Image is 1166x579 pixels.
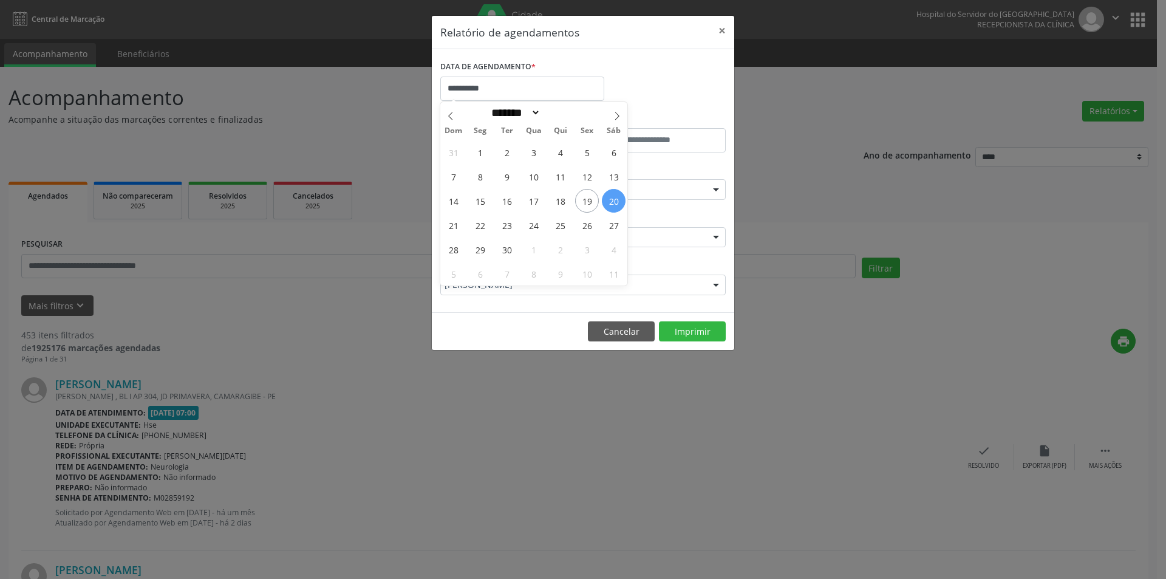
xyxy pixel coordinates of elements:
span: Setembro 7, 2025 [442,165,465,188]
span: Outubro 6, 2025 [468,262,492,286]
span: Outubro 8, 2025 [522,262,545,286]
span: Setembro 24, 2025 [522,213,545,237]
span: Setembro 16, 2025 [495,189,519,213]
span: Setembro 10, 2025 [522,165,545,188]
span: Setembro 11, 2025 [548,165,572,188]
span: Setembro 15, 2025 [468,189,492,213]
span: Outubro 11, 2025 [602,262,626,286]
span: Setembro 9, 2025 [495,165,519,188]
span: Setembro 21, 2025 [442,213,465,237]
span: Outubro 7, 2025 [495,262,519,286]
span: Outubro 2, 2025 [548,238,572,261]
button: Close [710,16,734,46]
span: Ter [494,127,520,135]
span: Setembro 26, 2025 [575,213,599,237]
span: Outubro 1, 2025 [522,238,545,261]
span: Setembro 22, 2025 [468,213,492,237]
span: Outubro 3, 2025 [575,238,599,261]
span: Setembro 18, 2025 [548,189,572,213]
input: Year [540,106,581,119]
span: Agosto 31, 2025 [442,140,465,164]
span: Setembro 27, 2025 [602,213,626,237]
span: Setembro 19, 2025 [575,189,599,213]
span: Outubro 10, 2025 [575,262,599,286]
span: Setembro 6, 2025 [602,140,626,164]
span: Outubro 5, 2025 [442,262,465,286]
span: Qui [547,127,574,135]
span: Setembro 14, 2025 [442,189,465,213]
span: Setembro 30, 2025 [495,238,519,261]
span: Dom [440,127,467,135]
span: Setembro 23, 2025 [495,213,519,237]
span: Setembro 1, 2025 [468,140,492,164]
span: Sex [574,127,601,135]
label: ATÉ [586,109,726,128]
select: Month [487,106,540,119]
span: Setembro 28, 2025 [442,238,465,261]
h5: Relatório de agendamentos [440,24,579,40]
button: Imprimir [659,321,726,342]
span: Setembro 4, 2025 [548,140,572,164]
label: DATA DE AGENDAMENTO [440,58,536,77]
span: Setembro 20, 2025 [602,189,626,213]
span: Qua [520,127,547,135]
span: Seg [467,127,494,135]
span: Setembro 8, 2025 [468,165,492,188]
span: Setembro 13, 2025 [602,165,626,188]
span: Setembro 29, 2025 [468,238,492,261]
span: Outubro 4, 2025 [602,238,626,261]
span: Sáb [601,127,627,135]
button: Cancelar [588,321,655,342]
span: Setembro 12, 2025 [575,165,599,188]
span: Outubro 9, 2025 [548,262,572,286]
span: Setembro 17, 2025 [522,189,545,213]
span: Setembro 25, 2025 [548,213,572,237]
span: Setembro 5, 2025 [575,140,599,164]
span: Setembro 3, 2025 [522,140,545,164]
span: Setembro 2, 2025 [495,140,519,164]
